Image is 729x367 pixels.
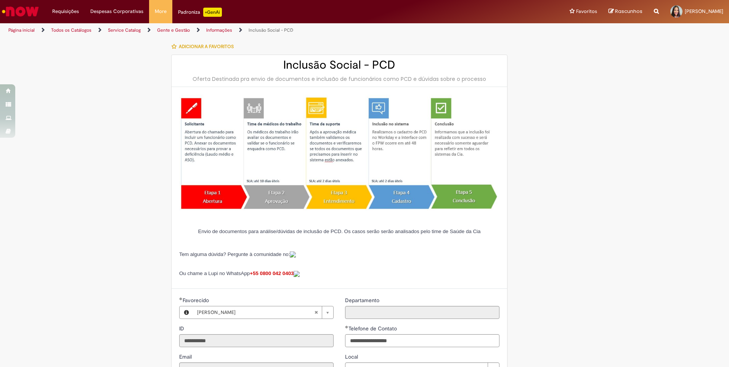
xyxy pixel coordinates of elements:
ul: Trilhas de página [6,23,480,37]
span: Ou chame a Lupi no WhatsApp [179,270,300,276]
span: Despesas Corporativas [90,8,143,15]
a: Service Catalog [108,27,141,33]
span: Adicionar a Favoritos [179,43,234,50]
button: Favorecido, Visualizar este registro Janaina Soares [180,306,193,319]
label: Somente leitura - Email [179,353,193,361]
span: Somente leitura - Departamento [345,297,381,304]
p: +GenAi [203,8,222,17]
a: Página inicial [8,27,35,33]
a: Gente e Gestão [157,27,190,33]
span: Telefone de Contato [348,325,398,332]
span: Favoritos [576,8,597,15]
img: ServiceNow [1,4,40,19]
a: [PERSON_NAME]Limpar campo Favorecido [193,306,333,319]
h2: Inclusão Social - PCD [179,59,499,71]
span: Envio de documentos para análise/dúvidas de inclusão de PCD. Os casos serão serão analisados pelo... [198,229,481,234]
span: Somente leitura - ID [179,325,186,332]
a: Todos os Catálogos [51,27,92,33]
span: Obrigatório Preenchido [345,325,348,328]
input: Telefone de Contato [345,334,499,347]
a: +55 0800 042 0403 [250,270,300,276]
span: Tem alguma dúvida? Pergunte à comunidade no: [179,251,297,257]
input: ID [179,334,334,347]
img: sys_attachment.do [294,271,300,277]
abbr: Limpar campo Favorecido [310,306,322,319]
span: Requisições [52,8,79,15]
a: Inclusão Social - PCD [249,27,293,33]
img: sys_attachment.do [290,251,296,258]
div: Oferta Destinada pra envio de documentos e inclusão de funcionários como PCD e dúvidas sobre o pr... [179,75,499,83]
a: Colabora [290,251,296,257]
span: [PERSON_NAME] [197,306,314,319]
button: Adicionar a Favoritos [171,39,238,55]
label: Somente leitura - Departamento [345,296,381,304]
span: [PERSON_NAME] [685,8,723,14]
label: Somente leitura - ID [179,325,186,332]
input: Departamento [345,306,499,319]
span: Local [345,353,360,360]
a: Rascunhos [609,8,642,15]
span: Necessários - Favorecido [183,297,210,304]
span: Obrigatório Preenchido [179,297,183,300]
div: Padroniza [178,8,222,17]
span: More [155,8,167,15]
a: Informações [206,27,232,33]
span: Rascunhos [615,8,642,15]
